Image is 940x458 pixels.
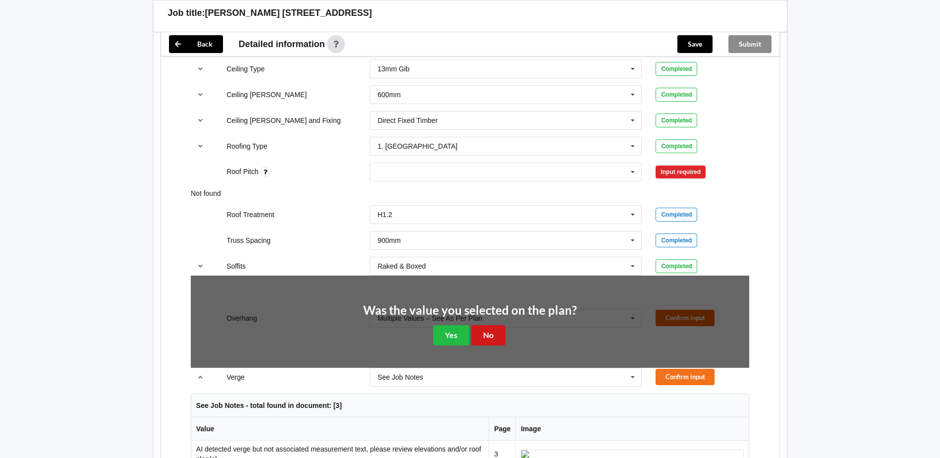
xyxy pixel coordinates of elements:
div: Completed [656,233,697,247]
button: reference-toggle [191,60,210,78]
div: H1.2 [378,211,392,218]
button: reference-toggle [191,368,210,386]
button: No [471,325,505,345]
div: 13mm Gib [378,65,410,72]
label: Ceiling [PERSON_NAME] [226,91,307,99]
label: Soffits [226,262,246,270]
th: Value [191,417,489,441]
h3: [PERSON_NAME] [STREET_ADDRESS] [205,7,372,19]
button: Yes [433,325,469,345]
th: Page [489,417,515,441]
label: Roof Treatment [226,211,275,219]
div: 600mm [378,91,401,98]
label: Truss Spacing [226,236,271,244]
button: Back [169,35,223,53]
th: See Job Notes - total found in document: [3] [191,394,749,417]
span: Detailed information [239,40,325,49]
button: reference-toggle [191,112,210,129]
button: reference-toggle [191,137,210,155]
div: Completed [656,114,697,127]
div: Completed [656,139,697,153]
div: 900mm [378,237,401,244]
th: Image [515,417,749,441]
label: Roofing Type [226,142,267,150]
div: Not found [191,188,749,198]
button: Save [677,35,713,53]
div: Raked & Boxed [378,263,426,270]
div: Completed [656,208,697,222]
div: Input required [656,166,706,178]
div: Completed [656,62,697,76]
div: See Job Notes [378,374,423,381]
div: Completed [656,88,697,102]
div: 1. [GEOGRAPHIC_DATA] [378,143,457,150]
h3: Job title: [168,7,205,19]
label: Ceiling Type [226,65,265,73]
label: Roof Pitch [226,168,260,175]
h2: Was the value you selected on the plan? [363,303,577,318]
div: Completed [656,259,697,273]
button: reference-toggle [191,86,210,104]
div: Direct Fixed Timber [378,117,438,124]
label: Ceiling [PERSON_NAME] and Fixing [226,116,340,124]
label: Verge [226,373,245,381]
button: reference-toggle [191,257,210,275]
button: Confirm input [656,369,715,385]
